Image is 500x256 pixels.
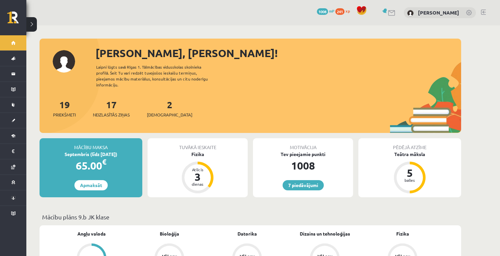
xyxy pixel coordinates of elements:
[148,151,248,158] div: Fizika
[317,8,328,15] span: 1008
[147,99,192,118] a: 2[DEMOGRAPHIC_DATA]
[53,99,76,118] a: 19Priekšmeti
[400,168,420,178] div: 5
[300,230,350,237] a: Dizains un tehnoloģijas
[147,112,192,118] span: [DEMOGRAPHIC_DATA]
[102,157,106,167] span: €
[188,172,208,182] div: 3
[237,230,257,237] a: Datorika
[148,138,248,151] div: Tuvākā ieskaite
[283,180,324,190] a: 7 piedāvājumi
[253,158,353,174] div: 1008
[188,168,208,172] div: Atlicis
[40,138,142,151] div: Mācību maksa
[335,8,353,14] a: 241 xp
[253,151,353,158] div: Tev pieejamie punkti
[317,8,334,14] a: 1008 mP
[346,8,350,14] span: xp
[93,112,130,118] span: Neizlasītās ziņas
[53,112,76,118] span: Priekšmeti
[74,180,108,190] a: Apmaksāt
[40,151,142,158] div: Septembris (līdz [DATE])
[42,212,458,221] p: Mācību plāns 9.b JK klase
[358,138,461,151] div: Pēdējā atzīme
[335,8,345,15] span: 241
[396,230,409,237] a: Fizika
[93,99,130,118] a: 17Neizlasītās ziņas
[329,8,334,14] span: mP
[96,45,461,61] div: [PERSON_NAME], [PERSON_NAME]!
[148,151,248,194] a: Fizika Atlicis 3 dienas
[77,230,106,237] a: Angļu valoda
[7,12,26,28] a: Rīgas 1. Tālmācības vidusskola
[253,138,353,151] div: Motivācija
[188,182,208,186] div: dienas
[358,151,461,158] div: Teātra māksla
[407,10,414,16] img: Daniela Estere Smoroģina
[160,230,179,237] a: Bioloģija
[400,178,420,182] div: balles
[40,158,142,174] div: 65.00
[96,64,219,88] div: Laipni lūgts savā Rīgas 1. Tālmācības vidusskolas skolnieka profilā. Šeit Tu vari redzēt tuvojošo...
[358,151,461,194] a: Teātra māksla 5 balles
[418,9,459,16] a: [PERSON_NAME]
